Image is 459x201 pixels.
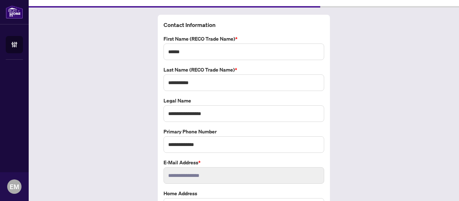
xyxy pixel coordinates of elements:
[164,35,324,43] label: First Name (RECO Trade Name)
[164,159,324,166] label: E-mail Address
[10,182,19,192] span: EM
[164,66,324,74] label: Last Name (RECO Trade Name)
[164,97,324,105] label: Legal Name
[164,189,324,197] label: Home Address
[164,128,324,136] label: Primary Phone Number
[164,20,324,29] h4: Contact Information
[6,5,23,19] img: logo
